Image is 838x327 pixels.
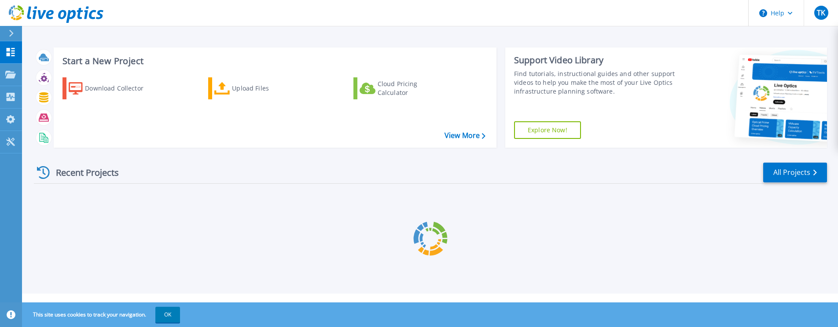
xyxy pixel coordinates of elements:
[62,56,485,66] h3: Start a New Project
[514,54,678,66] div: Support Video Library
[62,77,161,99] a: Download Collector
[24,307,180,323] span: This site uses cookies to track your navigation.
[817,9,825,16] span: TK
[514,121,581,139] a: Explore Now!
[514,69,678,96] div: Find tutorials, instructional guides and other support videos to help you make the most of your L...
[353,77,452,99] a: Cloud Pricing Calculator
[208,77,306,99] a: Upload Files
[445,131,485,140] a: View More
[85,80,155,97] div: Download Collector
[34,162,131,183] div: Recent Projects
[763,163,827,182] a: All Projects
[155,307,180,323] button: OK
[232,80,302,97] div: Upload Files
[378,80,448,97] div: Cloud Pricing Calculator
